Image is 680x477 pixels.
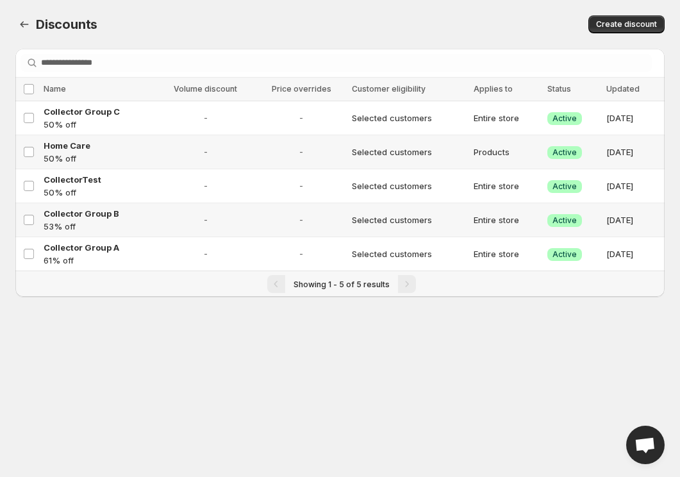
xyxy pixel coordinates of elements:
div: Open chat [626,426,665,464]
button: Create discount [588,15,665,33]
p: 61% off [44,254,153,267]
p: 50% off [44,186,153,199]
td: Selected customers [348,203,470,237]
p: 50% off [44,118,153,131]
span: Applies to [474,84,513,94]
td: Entire store [470,101,543,135]
td: Selected customers [348,135,470,169]
span: - [259,213,345,226]
td: Entire store [470,237,543,271]
a: Home Care [44,139,153,152]
span: Collector Group C [44,106,120,117]
span: Updated [606,84,640,94]
span: Active [552,147,577,158]
td: Products [470,135,543,169]
td: Entire store [470,203,543,237]
td: [DATE] [602,101,665,135]
span: Active [552,249,577,260]
td: [DATE] [602,135,665,169]
span: Active [552,113,577,124]
td: Entire store [470,169,543,203]
span: Active [552,215,577,226]
span: - [259,146,345,158]
span: Discounts [36,17,97,32]
span: Price overrides [272,84,331,94]
span: Active [552,181,577,192]
span: - [259,112,345,124]
span: - [259,247,345,260]
span: Name [44,84,66,94]
td: Selected customers [348,101,470,135]
span: Showing 1 - 5 of 5 results [294,280,390,289]
span: - [160,180,251,192]
span: Collector Group A [44,242,119,253]
nav: Pagination [15,271,665,297]
span: Create discount [596,19,657,29]
span: Collector Group B [44,208,119,219]
span: - [160,112,251,124]
span: Status [547,84,571,94]
p: 50% off [44,152,153,165]
span: CollectorTest [44,174,101,185]
span: - [160,146,251,158]
td: [DATE] [602,203,665,237]
td: [DATE] [602,169,665,203]
a: Collector Group C [44,105,153,118]
td: Selected customers [348,237,470,271]
span: Customer eligibility [352,84,426,94]
a: CollectorTest [44,173,153,186]
span: - [160,247,251,260]
p: 53% off [44,220,153,233]
span: - [160,213,251,226]
span: Volume discount [174,84,237,94]
a: Collector Group B [44,207,153,220]
td: Selected customers [348,169,470,203]
span: - [259,180,345,192]
span: Home Care [44,140,90,151]
button: Back to dashboard [15,15,33,33]
a: Collector Group A [44,241,153,254]
td: [DATE] [602,237,665,271]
